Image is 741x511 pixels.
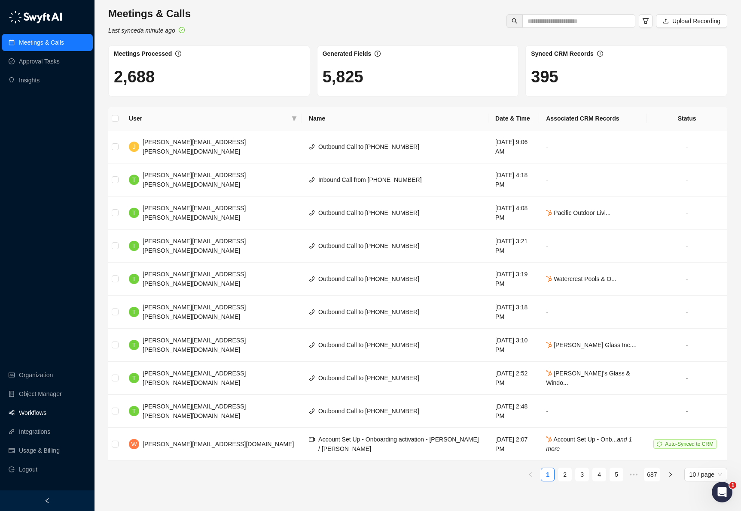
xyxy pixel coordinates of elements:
span: W [131,439,137,449]
span: User [129,114,288,123]
span: Upload Recording [672,16,720,26]
td: - [646,263,727,296]
span: Inbound Call from [PHONE_NUMBER] [318,176,421,183]
a: Approval Tasks [19,53,60,70]
span: Auto-Synced to CRM [665,441,714,447]
span: Synced CRM Records [531,50,593,57]
th: Date & Time [488,107,539,130]
td: - [539,395,646,428]
th: Name [302,107,488,130]
li: 2 [558,468,572,481]
span: video-camera [309,436,315,442]
button: Upload Recording [656,14,727,28]
span: phone [309,276,315,282]
span: [PERSON_NAME][EMAIL_ADDRESS][PERSON_NAME][DOMAIN_NAME] [143,271,246,287]
span: phone [309,177,315,183]
a: 2 [558,468,571,481]
span: [PERSON_NAME][EMAIL_ADDRESS][DOMAIN_NAME] [143,441,294,448]
li: 3 [575,468,589,481]
i: and 1 more [546,436,632,452]
a: Meetings & Calls [19,34,64,51]
span: Watercrest Pools & O... [546,275,616,282]
li: 5 [610,468,623,481]
td: - [646,230,727,263]
span: logout [9,466,15,472]
span: T [132,175,136,184]
a: Usage & Billing [19,442,60,459]
li: 1 [541,468,555,481]
span: T [132,274,136,284]
span: right [668,472,673,477]
a: 687 [644,468,659,481]
li: Next 5 Pages [627,468,640,481]
span: Outbound Call to [PHONE_NUMBER] [318,275,419,282]
span: [PERSON_NAME][EMAIL_ADDRESS][PERSON_NAME][DOMAIN_NAME] [143,172,246,188]
td: [DATE] 2:52 PM [488,362,539,395]
span: left [528,472,533,477]
a: 3 [576,468,589,481]
span: [PERSON_NAME][EMAIL_ADDRESS][PERSON_NAME][DOMAIN_NAME] [143,205,246,221]
a: Insights [19,72,40,89]
span: info-circle [375,51,381,57]
img: logo-05li4sbe.png [9,11,62,24]
li: Next Page [664,468,677,481]
span: search [512,18,518,24]
td: - [539,163,646,197]
span: Outbound Call to [PHONE_NUMBER] [318,209,419,216]
span: Outbound Call to [PHONE_NUMBER] [318,375,419,381]
span: left [44,498,50,504]
span: Generated Fields [323,50,372,57]
span: sync [657,441,662,447]
span: [PERSON_NAME][EMAIL_ADDRESS][PERSON_NAME][DOMAIN_NAME] [143,304,246,320]
td: [DATE] 3:21 PM [488,230,539,263]
span: Outbound Call to [PHONE_NUMBER] [318,408,419,414]
h1: 5,825 [323,67,513,87]
span: [PERSON_NAME]'s Glass & Windo... [546,370,630,386]
span: phone [309,375,315,381]
span: [PERSON_NAME][EMAIL_ADDRESS][PERSON_NAME][DOMAIN_NAME] [143,337,246,353]
span: [PERSON_NAME][EMAIL_ADDRESS][PERSON_NAME][DOMAIN_NAME] [143,238,246,254]
li: Previous Page [524,468,537,481]
li: 687 [644,468,660,481]
span: info-circle [175,51,181,57]
td: - [646,296,727,329]
span: [PERSON_NAME][EMAIL_ADDRESS][PERSON_NAME][DOMAIN_NAME] [143,370,246,386]
a: Organization [19,366,53,384]
span: [PERSON_NAME][EMAIL_ADDRESS][PERSON_NAME][DOMAIN_NAME] [143,139,246,155]
span: Pacific Outdoor Livi... [546,209,610,216]
span: 1 [729,482,736,489]
span: Account Set Up - Onb... [546,436,632,452]
span: T [132,307,136,317]
span: Meetings Processed [114,50,172,57]
span: Logout [19,461,37,478]
span: T [132,373,136,383]
td: - [646,362,727,395]
span: filter [642,18,649,24]
span: T [132,340,136,350]
td: [DATE] 3:18 PM [488,296,539,329]
td: [DATE] 9:06 AM [488,130,539,163]
iframe: Intercom live chat [712,482,732,502]
th: Status [646,107,727,130]
span: phone [309,342,315,348]
td: - [539,130,646,163]
a: 4 [593,468,606,481]
span: [PERSON_NAME] Glass Inc.... [546,342,637,348]
span: filter [292,116,297,121]
td: [DATE] 3:10 PM [488,329,539,362]
span: Outbound Call to [PHONE_NUMBER] [318,242,419,249]
span: phone [309,408,315,414]
span: filter [290,112,299,125]
td: - [646,197,727,230]
a: Workflows [19,404,46,421]
i: Last synced a minute ago [108,27,175,34]
div: Page Size [684,468,727,481]
span: [PERSON_NAME][EMAIL_ADDRESS][PERSON_NAME][DOMAIN_NAME] [143,403,246,419]
button: right [664,468,677,481]
td: - [539,296,646,329]
a: Object Manager [19,385,62,402]
h1: 2,688 [114,67,305,87]
td: - [646,395,727,428]
span: upload [663,18,669,24]
a: Integrations [19,423,50,440]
